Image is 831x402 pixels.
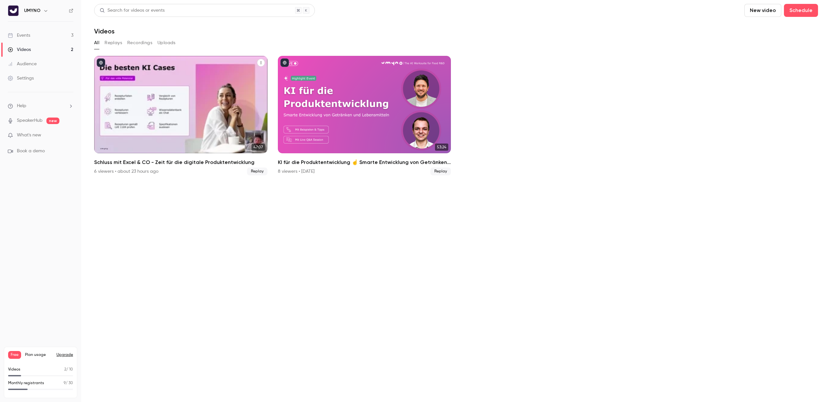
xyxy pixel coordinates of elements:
span: Book a demo [17,148,45,155]
button: Recordings [127,38,152,48]
h2: Schluss mit Excel & CO - Zeit für die digitale Produktentwicklung [94,158,267,166]
div: Settings [8,75,34,82]
button: published [97,58,105,67]
div: Search for videos or events [100,7,165,14]
div: Events [8,32,30,39]
p: Monthly registrants [8,380,44,386]
a: 47:07Schluss mit Excel & CO - Zeit für die digitale Produktentwicklung6 viewers • about 23 hours ... [94,56,267,175]
li: Schluss mit Excel & CO - Zeit für die digitale Produktentwicklung [94,56,267,175]
button: Replays [105,38,122,48]
ul: Videos [94,56,818,175]
p: Videos [8,367,20,372]
img: UMYNO [8,6,19,16]
h2: KI für die Produktentwicklung ☝️ Smarte Entwicklung von Getränken und Lebensmitteln [278,158,451,166]
button: New video [744,4,781,17]
div: 8 viewers • [DATE] [278,168,315,175]
span: Free [8,351,21,359]
li: KI für die Produktentwicklung ☝️ Smarte Entwicklung von Getränken und Lebensmitteln [278,56,451,175]
span: Help [17,103,26,109]
span: 47:07 [252,144,265,151]
a: 53:24KI für die Produktentwicklung ☝️ Smarte Entwicklung von Getränken und Lebensmitteln8 viewers... [278,56,451,175]
p: / 30 [64,380,73,386]
div: Videos [8,46,31,53]
span: new [46,118,59,124]
section: Videos [94,4,818,398]
button: Upgrade [56,352,73,358]
h1: Videos [94,27,115,35]
h6: UMYNO [24,7,41,14]
div: 6 viewers • about 23 hours ago [94,168,158,175]
a: SpeakerHub [17,117,43,124]
p: / 10 [64,367,73,372]
button: published [280,58,289,67]
span: What's new [17,132,41,139]
div: Audience [8,61,37,67]
span: Replay [247,168,267,175]
button: Uploads [157,38,176,48]
span: 53:24 [435,144,448,151]
button: Schedule [784,4,818,17]
span: Plan usage [25,352,53,358]
button: All [94,38,99,48]
span: 9 [64,381,66,385]
span: 2 [64,368,66,371]
li: help-dropdown-opener [8,103,73,109]
span: Replay [430,168,451,175]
